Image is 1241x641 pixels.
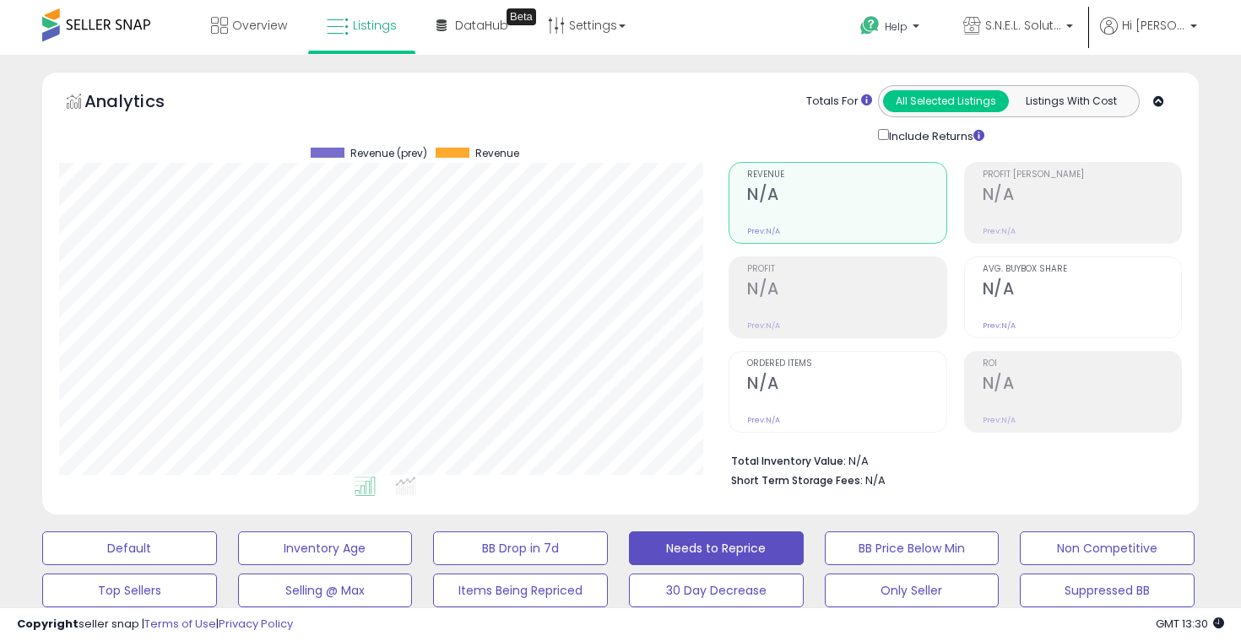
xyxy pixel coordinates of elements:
[433,531,608,565] button: BB Drop in 7d
[629,574,804,607] button: 30 Day Decrease
[865,126,1005,145] div: Include Returns
[747,185,946,207] h2: N/A
[847,3,936,55] a: Help
[983,320,1016,331] small: Prev: N/A
[353,17,397,34] span: Listings
[731,473,863,487] b: Short Term Storage Fees:
[865,472,886,488] span: N/A
[747,320,780,331] small: Prev: N/A
[42,574,217,607] button: Top Sellers
[859,15,881,36] i: Get Help
[219,616,293,632] a: Privacy Policy
[238,574,413,607] button: Selling @ Max
[983,279,1181,302] h2: N/A
[1100,17,1197,55] a: Hi [PERSON_NAME]
[475,148,519,159] span: Revenue
[629,531,804,565] button: Needs to Reprice
[1156,616,1224,632] span: 2025-10-7 13:30 GMT
[17,617,293,633] div: seller snap | |
[238,531,413,565] button: Inventory Age
[144,616,216,632] a: Terms of Use
[985,17,1061,34] span: S.N.E.L. Solutions
[747,265,946,274] span: Profit
[983,359,1181,369] span: ROI
[1020,531,1195,565] button: Non Competitive
[1122,17,1185,34] span: Hi [PERSON_NAME]
[731,454,846,468] b: Total Inventory Value:
[455,17,508,34] span: DataHub
[825,531,1000,565] button: BB Price Below Min
[84,89,198,117] h5: Analytics
[983,265,1181,274] span: Avg. Buybox Share
[983,415,1016,425] small: Prev: N/A
[1020,574,1195,607] button: Suppressed BB
[983,226,1016,236] small: Prev: N/A
[983,374,1181,396] h2: N/A
[747,279,946,302] h2: N/A
[747,170,946,180] span: Revenue
[747,374,946,396] h2: N/A
[983,185,1181,207] h2: N/A
[507,8,536,25] div: Tooltip anchor
[983,170,1181,180] span: Profit [PERSON_NAME]
[232,17,287,34] span: Overview
[42,531,217,565] button: Default
[883,90,1009,112] button: All Selected Listings
[433,574,608,607] button: Items Being Repriced
[731,450,1169,470] li: N/A
[806,94,872,110] div: Totals For
[350,148,427,159] span: Revenue (prev)
[747,415,780,425] small: Prev: N/A
[747,226,780,236] small: Prev: N/A
[747,359,946,369] span: Ordered Items
[17,616,79,632] strong: Copyright
[885,19,908,34] span: Help
[1008,90,1134,112] button: Listings With Cost
[825,574,1000,607] button: Only Seller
